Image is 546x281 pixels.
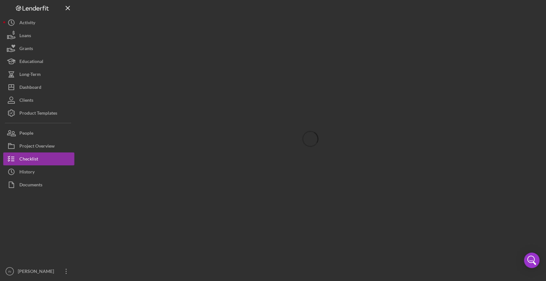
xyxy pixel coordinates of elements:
button: Dashboard [3,81,74,94]
button: Clients [3,94,74,107]
button: Product Templates [3,107,74,120]
div: Grants [19,42,33,57]
text: IN [8,270,11,273]
button: Educational [3,55,74,68]
button: Documents [3,178,74,191]
div: Activity [19,16,35,31]
button: People [3,127,74,140]
div: [PERSON_NAME] [16,265,58,279]
div: Checklist [19,152,38,167]
button: Long-Term [3,68,74,81]
div: People [19,127,33,141]
button: History [3,165,74,178]
button: Checklist [3,152,74,165]
div: Clients [19,94,33,108]
button: Project Overview [3,140,74,152]
div: Documents [19,178,42,193]
div: Open Intercom Messenger [524,253,540,268]
button: Activity [3,16,74,29]
div: Project Overview [19,140,55,154]
button: IN[PERSON_NAME] [3,265,74,278]
button: Grants [3,42,74,55]
div: Product Templates [19,107,57,121]
div: Long-Term [19,68,41,82]
div: Dashboard [19,81,41,95]
button: Loans [3,29,74,42]
div: Loans [19,29,31,44]
div: Educational [19,55,43,69]
div: History [19,165,35,180]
